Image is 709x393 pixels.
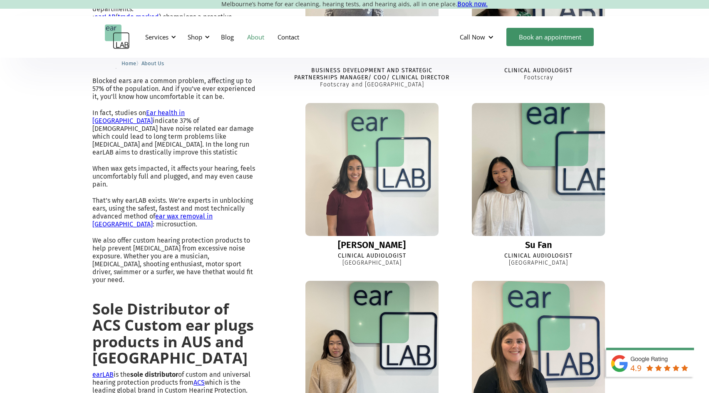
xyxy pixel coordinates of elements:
a: Book an appointment [506,28,594,46]
a: earLAB [94,13,116,21]
span: About Us [141,60,164,66]
div: Call Now [460,33,485,41]
img: Ella [305,103,439,236]
a: Ella[PERSON_NAME]Clinical Audiologist[GEOGRAPHIC_DATA] [294,103,450,267]
a: earLAB [92,371,114,378]
div: Footscray and [GEOGRAPHIC_DATA] [320,81,424,88]
div: Su Fan [525,240,552,250]
span: Home [121,60,136,66]
a: Ear health in [GEOGRAPHIC_DATA] [92,109,185,125]
a: Home [121,59,136,67]
li: 〉 [121,59,141,68]
a: Contact [271,25,306,49]
div: Shop [188,33,202,41]
a: trade marked [118,13,159,21]
strong: sole distributor [130,371,178,378]
a: Blog [214,25,240,49]
a: ear wax removal in [GEOGRAPHIC_DATA] [92,212,213,228]
a: home [105,25,130,49]
img: Su Fan [465,96,612,243]
div: Clinical Audiologist [338,253,406,260]
div: Shop [183,25,212,49]
a: ACS [193,378,205,386]
div: Clinical Audiologist [504,253,573,260]
div: Footscray [524,74,553,81]
a: Su FanSu FanClinical Audiologist[GEOGRAPHIC_DATA] [461,103,617,267]
h2: Sole Distributor of ACS Custom ear plugs products in AUS and [GEOGRAPHIC_DATA] [92,301,258,366]
div: [PERSON_NAME] [338,240,406,250]
a: About [240,25,271,49]
div: Business Development and Strategic Partnerships Manager/ COO/ Clinical Director [294,67,450,81]
div: Services [145,33,169,41]
div: Services [140,25,178,49]
div: [GEOGRAPHIC_DATA] [509,260,568,267]
a: About Us [141,59,164,67]
div: Call Now [453,25,502,49]
div: [GEOGRAPHIC_DATA] [342,260,402,267]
